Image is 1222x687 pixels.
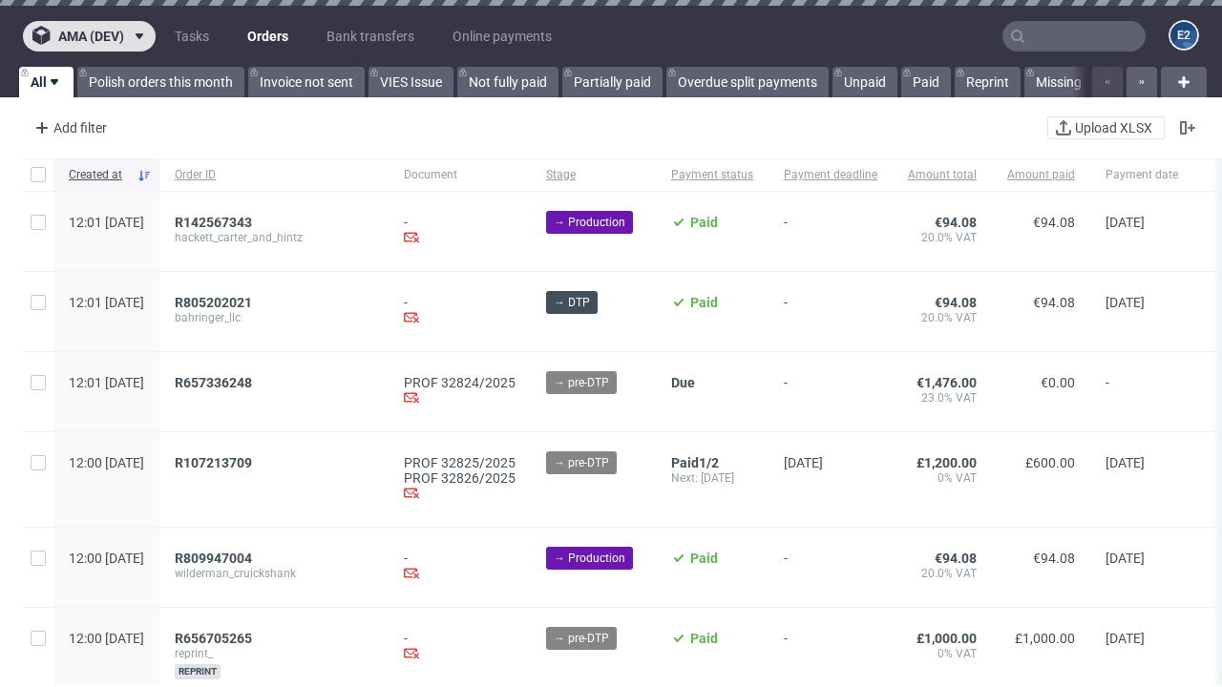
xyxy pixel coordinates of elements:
span: R809947004 [175,551,252,566]
span: - [784,295,877,328]
span: Paid [690,551,718,566]
span: [DATE] [1106,455,1145,470]
button: Upload XLSX [1047,116,1165,139]
span: Payment date [1106,167,1178,183]
span: R657336248 [175,375,252,390]
span: Due [671,375,695,390]
span: Upload XLSX [1071,121,1156,135]
a: PROF 32824/2025 [404,375,516,390]
span: → pre-DTP [554,374,609,391]
span: Payment status [671,167,753,183]
span: [DATE] [1106,631,1145,646]
span: 0% VAT [908,470,977,486]
span: £600.00 [1025,455,1075,470]
div: - [404,631,516,664]
a: R657336248 [175,375,256,390]
span: 12:00 [DATE] [69,455,144,470]
span: - [784,215,877,248]
a: Overdue split payments [666,67,829,97]
span: Next: [671,471,701,485]
span: 12:01 [DATE] [69,215,144,230]
span: reprint [175,664,221,679]
span: 12:01 [DATE] [69,295,144,310]
span: 1/2 [699,455,719,470]
a: Partially paid [562,67,663,97]
span: €94.08 [1033,215,1075,230]
span: → pre-DTP [554,630,609,647]
a: Polish orders this month [77,67,244,97]
a: Bank transfers [315,21,426,52]
a: Orders [236,21,300,52]
a: VIES Issue [369,67,453,97]
a: All [19,67,74,97]
span: Document [404,167,516,183]
span: Amount paid [1007,167,1075,183]
span: £1,200.00 [916,455,977,470]
span: Created at [69,167,129,183]
span: Paid [671,455,699,470]
a: Reprint [955,67,1021,97]
span: Paid [690,631,718,646]
span: [DATE] [1106,295,1145,310]
a: Invoice not sent [248,67,365,97]
a: Tasks [163,21,221,52]
span: → Production [554,550,625,567]
div: Add filter [27,113,111,143]
span: - [1106,375,1178,408]
span: [DATE] [784,455,823,470]
span: ama (dev) [58,30,124,43]
a: PROF 32825/2025 [404,455,516,470]
a: PROF 32826/2025 [404,470,516,486]
span: €94.08 [935,215,977,230]
span: hackett_carter_and_hintz [175,230,373,245]
span: Amount total [908,167,977,183]
span: Paid [690,215,718,230]
a: R805202021 [175,295,256,310]
a: Paid [901,67,951,97]
span: 12:01 [DATE] [69,375,144,390]
span: 12:00 [DATE] [69,551,144,566]
span: Order ID [175,167,373,183]
span: Stage [546,167,641,183]
figcaption: e2 [1170,22,1197,49]
a: R142567343 [175,215,256,230]
span: 23.0% VAT [908,390,977,406]
span: €1,476.00 [916,375,977,390]
span: R142567343 [175,215,252,230]
span: €94.08 [935,551,977,566]
a: R656705265 [175,631,256,646]
a: Online payments [441,21,563,52]
a: Unpaid [832,67,897,97]
span: £1,000.00 [916,631,977,646]
span: R107213709 [175,455,252,470]
div: - [404,215,516,248]
span: €0.00 [1041,375,1075,390]
span: €94.08 [1033,551,1075,566]
span: → DTP [554,294,590,311]
span: Payment deadline [784,167,877,183]
span: [DATE] [1106,215,1145,230]
span: 20.0% VAT [908,566,977,581]
span: 12:00 [DATE] [69,631,144,646]
span: - [784,375,877,408]
a: Missing invoice [1024,67,1137,97]
span: R805202021 [175,295,252,310]
span: 0% VAT [908,646,977,661]
span: 20.0% VAT [908,310,977,325]
span: bahringer_llc [175,310,373,325]
a: R809947004 [175,551,256,566]
span: wilderman_cruickshank [175,566,373,581]
span: - [784,551,877,584]
div: - [404,551,516,584]
span: → Production [554,214,625,231]
span: €94.08 [935,295,977,310]
span: €94.08 [1033,295,1075,310]
span: R656705265 [175,631,252,646]
div: - [404,295,516,328]
button: ama (dev) [23,21,156,52]
span: [DATE] [701,471,734,485]
span: - [784,631,877,679]
a: R107213709 [175,455,256,470]
span: £1,000.00 [1015,631,1075,646]
span: 20.0% VAT [908,230,977,245]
